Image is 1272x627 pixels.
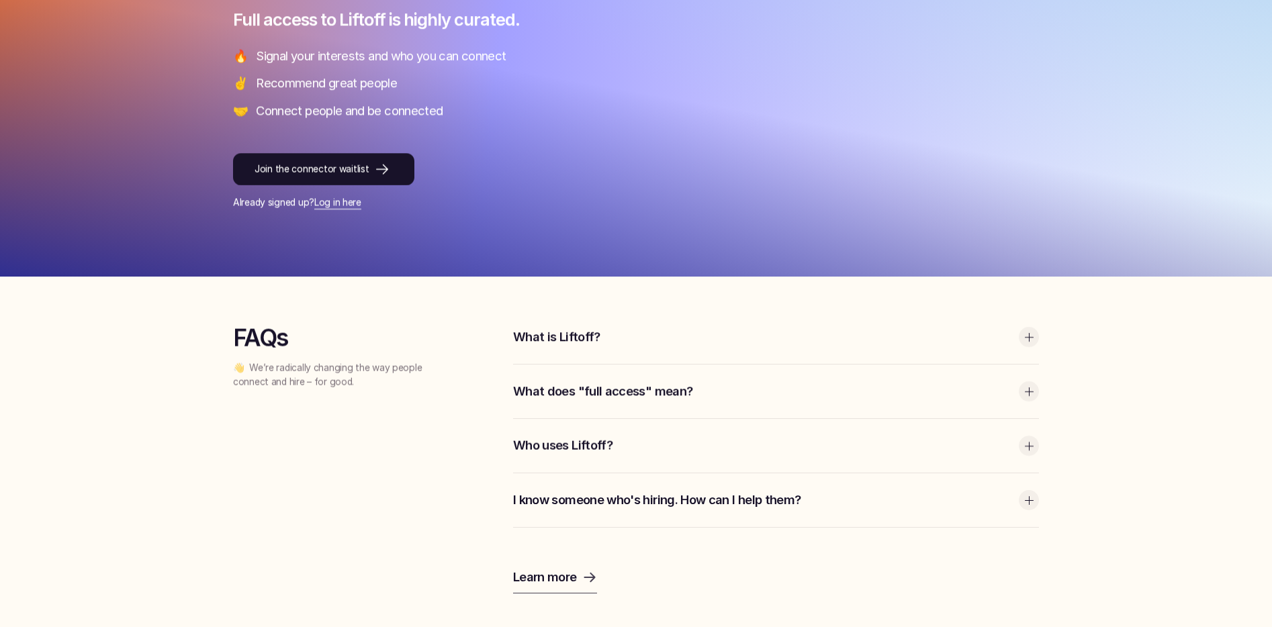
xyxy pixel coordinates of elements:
p: Already signed up? [233,195,1039,209]
a: Join the connector waitlist [233,153,414,185]
p: Full access to Liftoff is highly curated. [233,8,1039,30]
a: Log in here [314,197,361,207]
p: Who uses Liftoff? [513,437,1012,454]
p: 🤝 [233,102,248,119]
p: Signal your interests and who you can connect [256,48,1039,65]
p: What does "full access" mean? [513,383,1012,400]
p: ✌️ [233,75,248,92]
h3: FAQs [233,325,480,351]
a: Learn more [513,561,597,593]
p: What is Liftoff? [513,328,1012,346]
p: 👋 We’re radically changing the way people connect and hire – for good. [233,361,428,389]
p: Learn more [513,569,577,586]
p: Recommend great people [256,75,1039,92]
p: I know someone who's hiring. How can I help them? [513,491,1012,509]
p: Join the connector waitlist [255,162,369,177]
p: 🔥 [233,48,248,65]
p: Connect people and be connected [256,102,1039,119]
